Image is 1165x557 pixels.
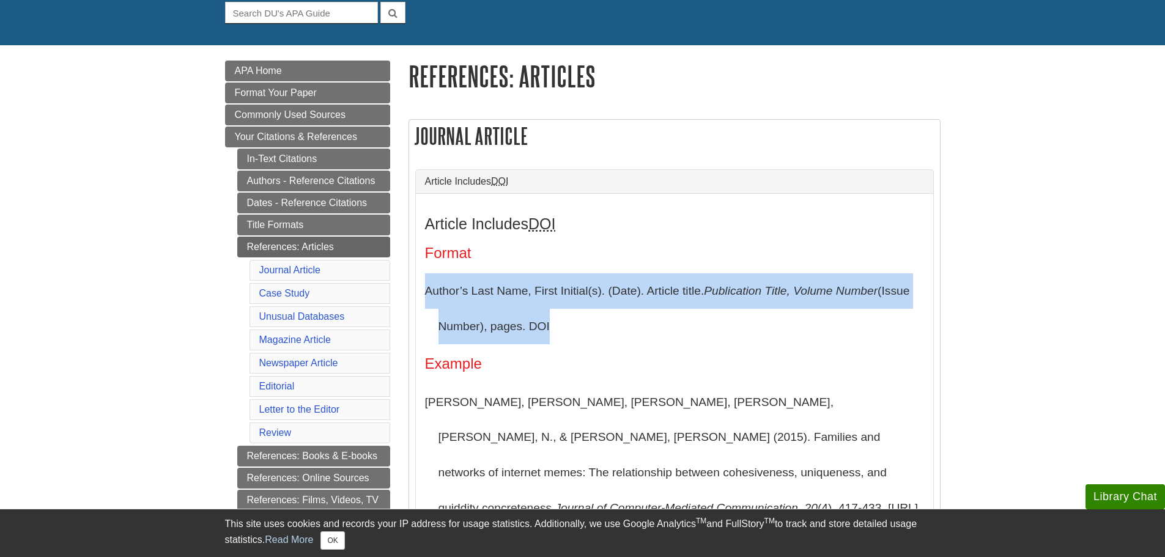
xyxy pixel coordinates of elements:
span: Your Citations & References [235,131,357,142]
a: Case Study [259,288,310,298]
a: Authors - Reference Citations [237,171,390,191]
a: Article IncludesDOI [425,176,924,187]
h2: Journal Article [409,120,940,152]
abbr: Digital Object Identifier. This is the string of numbers associated with a particular article. No... [528,215,555,232]
span: APA Home [235,65,282,76]
button: Close [320,531,344,550]
h1: References: Articles [409,61,941,92]
a: Dates - Reference Citations [237,193,390,213]
span: Format Your Paper [235,87,317,98]
p: Author’s Last Name, First Initial(s). (Date). Article title. (Issue Number), pages. DOI [425,273,924,344]
button: Library Chat [1085,484,1165,509]
a: Review [259,427,291,438]
a: APA Home [225,61,390,81]
a: References: Films, Videos, TV Shows [237,490,390,525]
a: Title Formats [237,215,390,235]
h4: Format [425,245,924,261]
a: References: Books & E-books [237,446,390,467]
input: Search DU's APA Guide [225,2,378,23]
a: Format Your Paper [225,83,390,103]
a: Editorial [259,381,295,391]
div: This site uses cookies and records your IP address for usage statistics. Additionally, we use Goo... [225,517,941,550]
span: Commonly Used Sources [235,109,346,120]
a: Unusual Databases [259,311,345,322]
i: Publication Title, Volume Number [704,284,878,297]
a: Magazine Article [259,334,331,345]
abbr: Digital Object Identifier. This is the string of numbers associated with a particular article. No... [491,176,508,186]
h3: Article Includes [425,215,924,233]
a: In-Text Citations [237,149,390,169]
i: Journal of Computer-Mediated Communication, 20 [555,501,817,514]
a: Newspaper Article [259,358,338,368]
a: Your Citations & References [225,127,390,147]
a: Letter to the Editor [259,404,340,415]
h4: Example [425,356,924,372]
sup: TM [696,517,706,525]
a: References: Articles [237,237,390,257]
a: References: Online Sources [237,468,390,489]
a: Read More [265,534,313,545]
a: Commonly Used Sources [225,105,390,125]
a: Journal Article [259,265,321,275]
sup: TM [764,517,775,525]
